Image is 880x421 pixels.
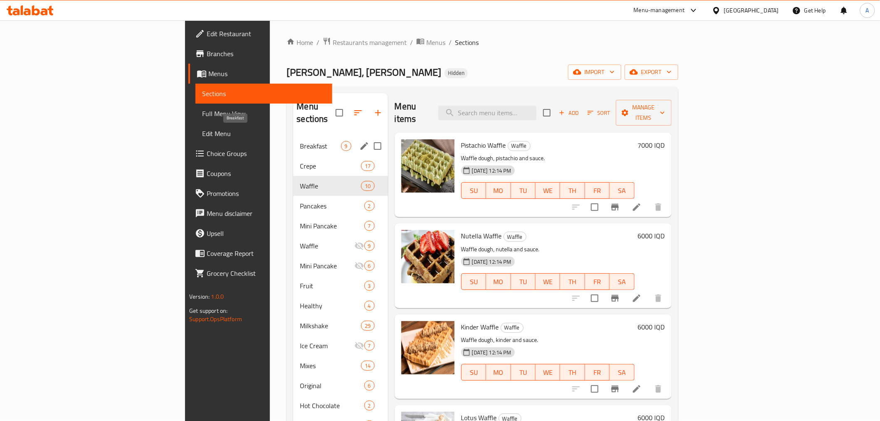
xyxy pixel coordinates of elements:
div: Waffle [501,323,524,333]
span: FR [588,367,606,379]
button: TH [560,273,585,290]
div: items [364,401,375,411]
span: Select to update [586,290,603,307]
span: FR [588,276,606,288]
span: Menus [426,37,445,47]
div: items [361,321,374,331]
button: MO [486,182,511,199]
span: Milkshake [300,321,361,331]
p: Waffle dough, pistachio and sauce. [461,153,635,163]
img: Nutella Waffle [401,230,455,283]
span: SA [613,185,631,197]
span: SA [613,367,631,379]
button: WE [536,364,560,381]
div: items [361,181,374,191]
div: Waffle [300,241,354,251]
span: Select all sections [331,104,348,121]
svg: Inactive section [354,241,364,251]
span: Pancakes [300,201,364,211]
span: Ice Cream [300,341,354,351]
span: 6 [365,262,374,270]
div: Fruit [300,281,364,291]
div: Waffle [508,141,531,151]
a: Full Menu View [195,104,332,124]
button: FR [585,273,610,290]
p: Waffle dough, nutella and sauce. [461,244,635,255]
div: Original6 [293,376,388,396]
span: Nutella Waffle [461,230,502,242]
span: Upsell [207,228,325,238]
div: Menu-management [634,5,685,15]
a: Branches [188,44,332,64]
span: TU [514,367,532,379]
span: Original [300,381,364,391]
div: Mixes14 [293,356,388,376]
span: Waffle [504,232,526,242]
span: Sort items [582,106,616,119]
input: search [438,106,536,120]
button: SA [610,273,634,290]
button: SA [610,364,634,381]
span: 3 [365,282,374,290]
span: MO [489,185,507,197]
span: Sections [455,37,479,47]
a: Menus [416,37,445,48]
span: FR [588,185,606,197]
span: [DATE] 12:14 PM [469,349,515,357]
a: Grocery Checklist [188,263,332,283]
div: [GEOGRAPHIC_DATA] [724,6,779,15]
span: 6 [365,382,374,390]
button: MO [486,364,511,381]
span: Grocery Checklist [207,268,325,278]
button: Add section [368,103,388,123]
div: items [364,301,375,311]
span: MO [489,276,507,288]
img: Kinder Waffle [401,321,455,374]
span: Sections [202,89,325,99]
button: import [568,64,621,80]
button: export [625,64,678,80]
h2: Menu items [395,100,428,125]
span: Manage items [623,102,665,123]
button: SU [461,364,486,381]
span: Add [558,108,580,118]
div: items [364,221,375,231]
div: Waffle [300,181,361,191]
span: TU [514,276,532,288]
a: Edit Menu [195,124,332,144]
div: Mixes [300,361,361,371]
div: items [364,341,375,351]
nav: breadcrumb [287,37,678,48]
span: SU [465,185,483,197]
div: Waffle10 [293,176,388,196]
div: Ice Cream7 [293,336,388,356]
div: items [361,361,374,371]
button: Sort [586,106,613,119]
span: 17 [361,162,374,170]
span: Version: [189,291,210,302]
span: 7 [365,342,374,350]
span: Promotions [207,188,325,198]
span: 2 [365,402,374,410]
a: Promotions [188,183,332,203]
span: Coupons [207,168,325,178]
span: A [866,6,869,15]
span: Mini Pancake [300,221,364,231]
svg: Inactive section [354,261,364,271]
span: Menus [208,69,325,79]
a: Edit menu item [632,202,642,212]
span: Hot Chocolate [300,401,364,411]
span: Get support on: [189,305,227,316]
button: delete [648,197,668,217]
div: items [364,261,375,271]
span: Healthy [300,301,364,311]
button: WE [536,273,560,290]
span: Restaurants management [333,37,407,47]
button: TH [560,364,585,381]
div: Crepe [300,161,361,171]
div: Fruit3 [293,276,388,296]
